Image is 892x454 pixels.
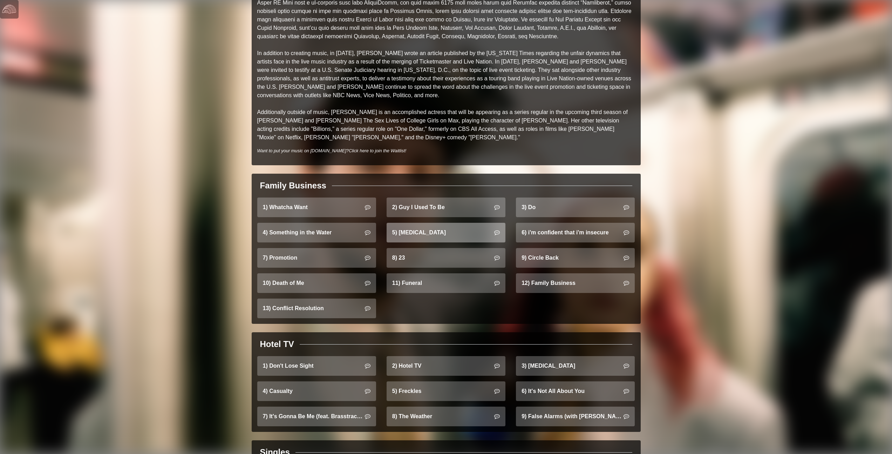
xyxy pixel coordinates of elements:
a: 11) Funeral [387,273,505,293]
a: 8) 23 [387,248,505,268]
a: 1) Don't Lose Sight [257,356,376,376]
div: Family Business [260,179,326,192]
a: 6) i'm confident that i'm insecure [516,223,635,242]
a: 1) Whatcha Want [257,198,376,217]
a: 3) Do [516,198,635,217]
a: Click here to join the Waitlist! [349,148,406,153]
a: 9) Circle Back [516,248,635,268]
a: 9) False Alarms (with [PERSON_NAME]) [516,407,635,426]
a: 10) Death of Me [257,273,376,293]
a: 7) Promotion [257,248,376,268]
a: 5) [MEDICAL_DATA] [387,223,505,242]
a: 7) It's Gonna Be Me (feat. Brasstracks) [257,407,376,426]
a: 6) It's Not All About You [516,381,635,401]
i: Want to put your music on [DOMAIN_NAME]? [257,148,407,153]
img: logo-white-4c48a5e4bebecaebe01ca5a9d34031cfd3d4ef9ae749242e8c4bf12ef99f53e8.png [2,2,16,16]
a: 2) Guy I Used To Be [387,198,505,217]
a: 5) Freckles [387,381,505,401]
a: 4) Casualty [257,381,376,401]
a: 4) Something in the Water [257,223,376,242]
a: 8) The Weather [387,407,505,426]
a: 12) Family Business [516,273,635,293]
a: 3) [MEDICAL_DATA] [516,356,635,376]
a: 13) Conflict Resolution [257,299,376,318]
a: 2) Hotel TV [387,356,505,376]
div: Hotel TV [260,338,294,350]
